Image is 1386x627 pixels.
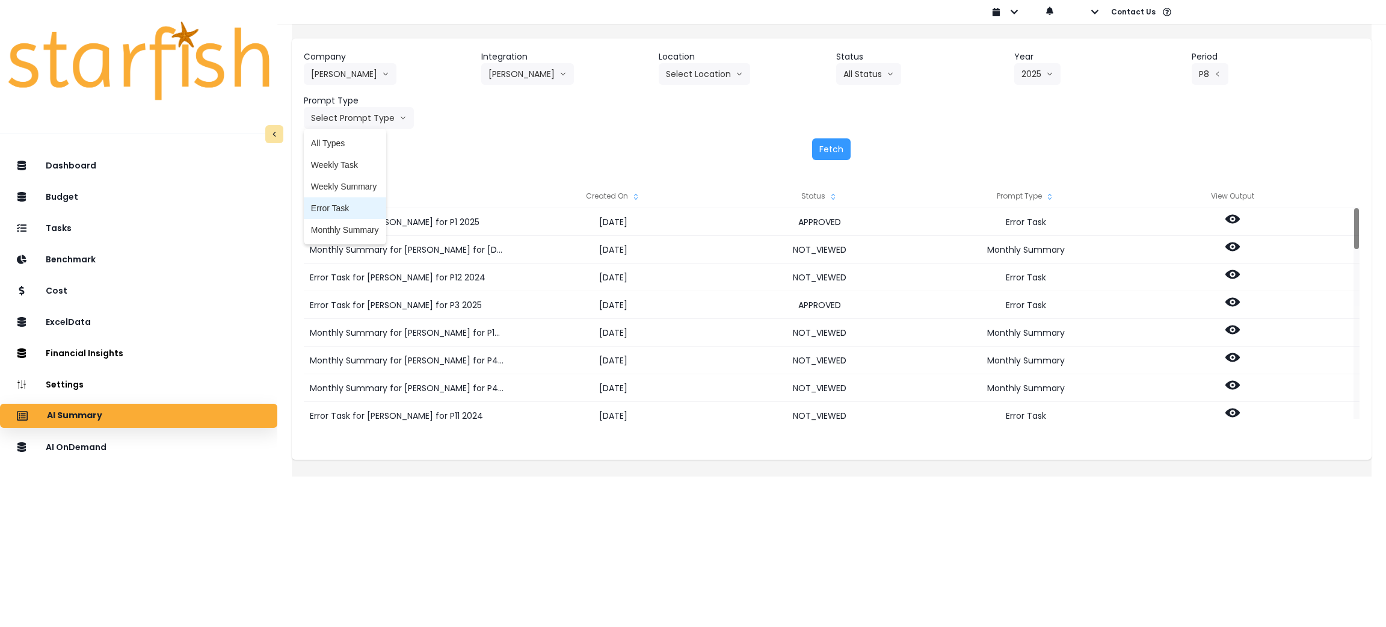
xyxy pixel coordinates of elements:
div: Monthly Summary [923,236,1129,264]
svg: arrow left line [1214,68,1221,80]
div: [DATE] [510,347,716,374]
div: NOT_VIEWED [716,402,923,430]
div: [DATE] [510,208,716,236]
ul: Select Prompt Typearrow down line [304,129,386,244]
p: Cost [46,286,67,296]
button: Fetch [812,138,851,160]
div: Error Task [923,402,1129,430]
span: Error Task [311,202,379,214]
header: Year [1014,51,1182,63]
svg: sort [1045,192,1055,202]
header: Status [836,51,1004,63]
header: Company [304,51,472,63]
div: Error Task for [PERSON_NAME] for P1 2025 [304,208,510,236]
div: [DATE] [510,319,716,347]
button: 2025arrow down line [1014,63,1061,85]
div: [DATE] [510,291,716,319]
div: Error Task [923,208,1129,236]
header: Location [659,51,827,63]
div: Error Task for [PERSON_NAME] for P12 2024 [304,264,510,291]
div: NOT_VIEWED [716,319,923,347]
div: APPROVED [716,291,923,319]
div: NOT_VIEWED [716,374,923,402]
header: Integration [481,51,649,63]
div: [DATE] [510,236,716,264]
p: Tasks [46,223,72,233]
svg: arrow down line [382,68,389,80]
span: Monthly Summary [311,224,379,236]
div: Error Task [923,264,1129,291]
p: AI OnDemand [46,442,106,452]
div: NOT_VIEWED [716,264,923,291]
div: Status [716,184,923,208]
div: [DATE] [510,402,716,430]
svg: arrow down line [559,68,567,80]
header: Prompt Type [304,94,472,107]
svg: sort [828,192,838,202]
div: Monthly Summary for [PERSON_NAME] for P12 2024 [304,319,510,347]
div: View Output [1129,184,1335,208]
button: P8arrow left line [1192,63,1228,85]
button: Select Locationarrow down line [659,63,750,85]
div: Monthly Summary for [PERSON_NAME] for [DATE] [304,236,510,264]
span: Weekly Task [311,159,379,171]
p: ExcelData [46,317,91,327]
div: Prompt Type [923,184,1129,208]
div: Monthly Summary for [PERSON_NAME] for P4 2025 [304,374,510,402]
div: Error Task for [PERSON_NAME] for P3 2025 [304,291,510,319]
div: NOT_VIEWED [716,236,923,264]
svg: arrow down line [399,112,407,124]
div: Error Task [923,291,1129,319]
div: Subject [304,184,510,208]
div: Created On [510,184,716,208]
svg: arrow down line [1046,68,1053,80]
button: All Statusarrow down line [836,63,901,85]
svg: sort [631,192,641,202]
svg: arrow down line [887,68,894,80]
div: NOT_VIEWED [716,347,923,374]
svg: arrow down line [736,68,743,80]
p: Benchmark [46,255,96,265]
span: All Types [311,137,379,149]
div: Monthly Summary [923,319,1129,347]
button: [PERSON_NAME]arrow down line [481,63,574,85]
p: AI Summary [47,410,102,421]
span: Weekly Summary [311,181,379,193]
div: [DATE] [510,264,716,291]
button: [PERSON_NAME]arrow down line [304,63,396,85]
button: Select Prompt Typearrow down line [304,107,414,129]
div: Monthly Summary [923,347,1129,374]
header: Period [1192,51,1360,63]
div: APPROVED [716,208,923,236]
div: Monthly Summary [923,374,1129,402]
div: [DATE] [510,374,716,402]
p: Dashboard [46,161,96,171]
p: Budget [46,192,78,202]
div: Error Task for [PERSON_NAME] for P11 2024 [304,402,510,430]
div: Monthly Summary for [PERSON_NAME] for P4 2025 [304,347,510,374]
